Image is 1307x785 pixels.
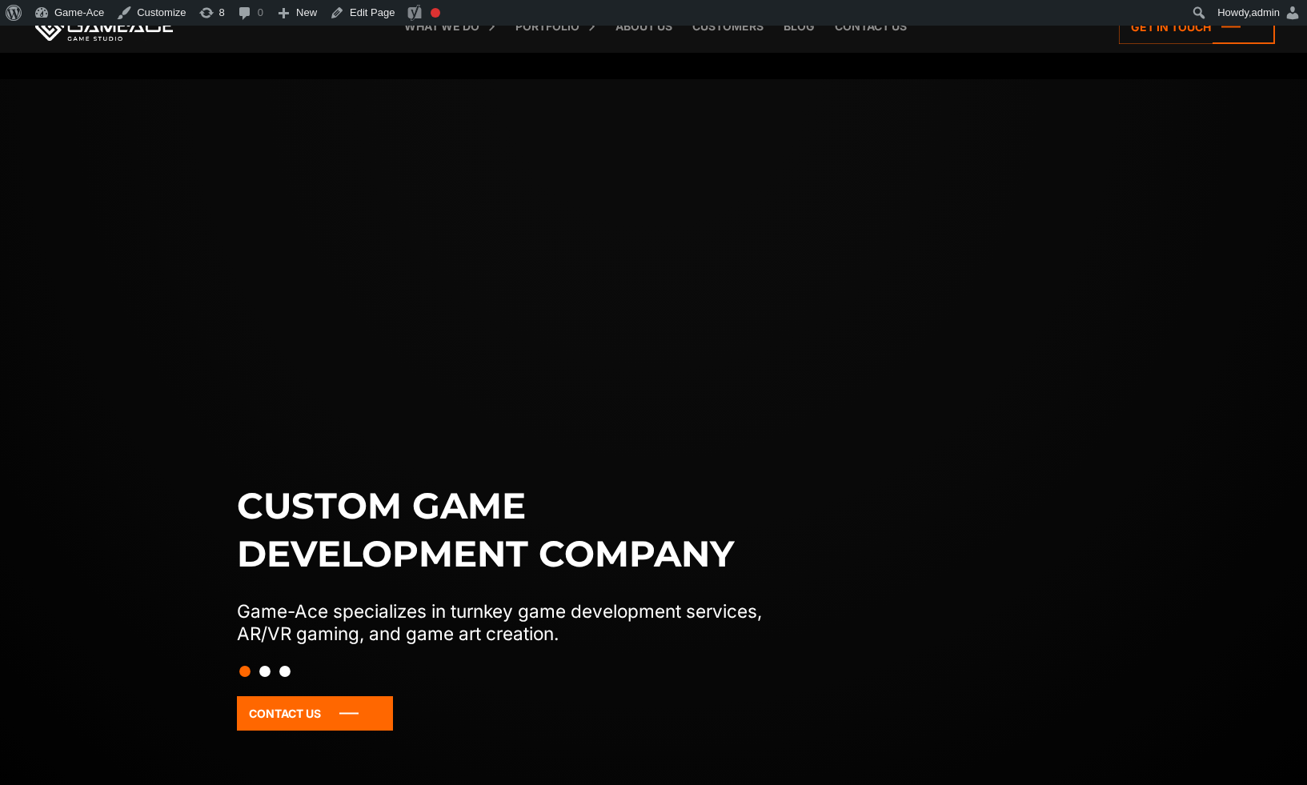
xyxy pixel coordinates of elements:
a: Get in touch [1119,10,1275,44]
span: admin [1252,6,1280,18]
p: Game-Ace specializes in turnkey game development services, AR/VR gaming, and game art creation. [237,600,796,645]
h1: Custom game development company [237,482,796,578]
button: Slide 1 [239,658,251,685]
button: Slide 3 [279,658,291,685]
div: Focus keyphrase not set [431,8,440,18]
button: Slide 2 [259,658,271,685]
a: Contact Us [237,696,393,731]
